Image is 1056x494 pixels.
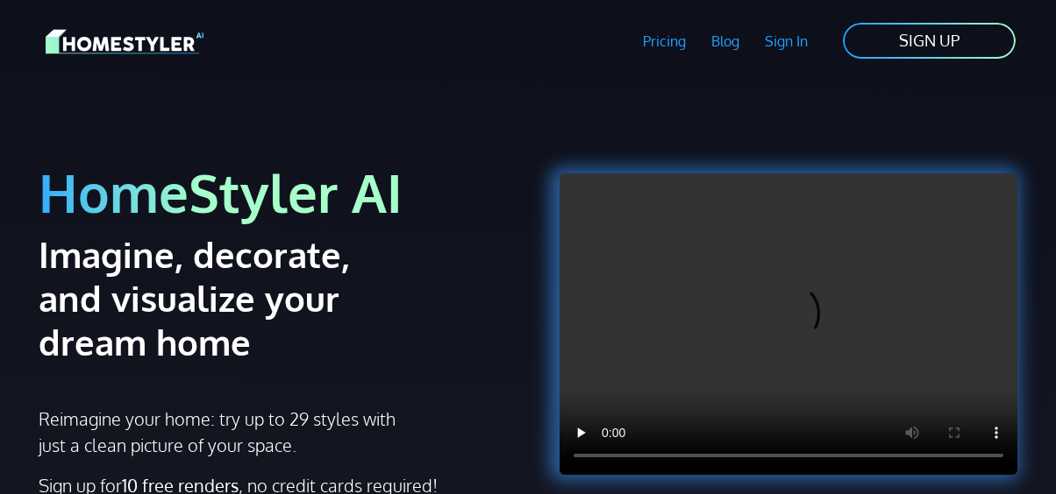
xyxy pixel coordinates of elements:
img: HomeStyler AI logo [46,26,203,57]
a: Pricing [631,21,699,61]
a: Blog [698,21,752,61]
h2: Imagine, decorate, and visualize your dream home [39,232,422,363]
a: Sign In [752,21,820,61]
a: SIGN UP [841,21,1017,60]
h1: HomeStyler AI [39,159,517,225]
p: Reimagine your home: try up to 29 styles with just a clean picture of your space. [39,406,398,458]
